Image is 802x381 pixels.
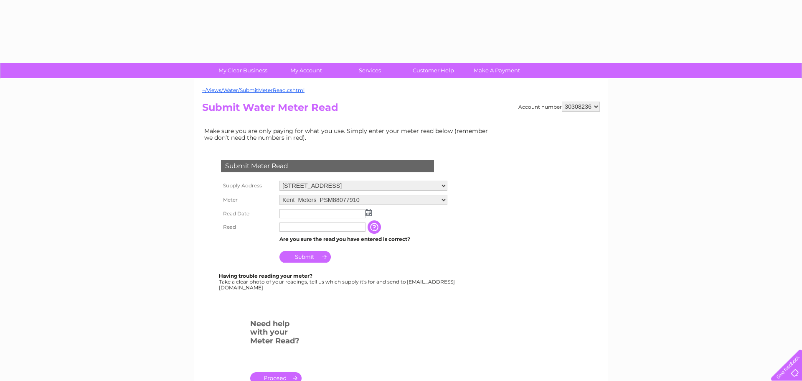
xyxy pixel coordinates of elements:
th: Read [219,220,277,234]
td: Make sure you are only paying for what you use. Simply enter your meter read below (remember we d... [202,125,495,143]
div: Account number [518,102,600,112]
a: Customer Help [399,63,468,78]
a: Make A Payment [462,63,531,78]
img: ... [365,209,372,216]
td: Are you sure the read you have entered is correct? [277,234,449,245]
a: My Account [272,63,341,78]
a: My Clear Business [208,63,277,78]
b: Having trouble reading your meter? [219,273,312,279]
div: Submit Meter Read [221,160,434,172]
th: Read Date [219,207,277,220]
a: ~/Views/Water/SubmitMeterRead.cshtml [202,87,305,93]
div: Take a clear photo of your readings, tell us which supply it's for and send to [EMAIL_ADDRESS][DO... [219,273,456,290]
input: Information [368,220,383,234]
a: Services [335,63,404,78]
th: Supply Address [219,179,277,193]
h3: Need help with your Meter Read? [250,318,302,350]
input: Submit [279,251,331,263]
th: Meter [219,193,277,207]
h2: Submit Water Meter Read [202,102,600,118]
